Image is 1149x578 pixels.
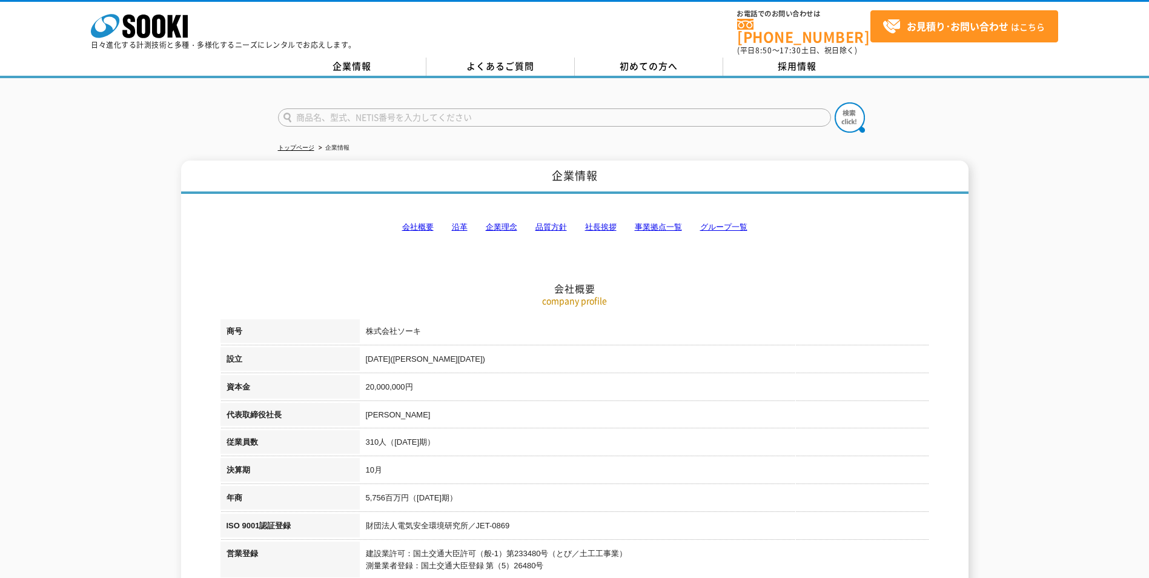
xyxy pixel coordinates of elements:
[907,19,1008,33] strong: お見積り･お問い合わせ
[575,58,723,76] a: 初めての方へ
[220,486,360,514] th: 年商
[220,375,360,403] th: 資本金
[882,18,1045,36] span: はこちら
[635,222,682,231] a: 事業拠点一覧
[220,347,360,375] th: 設立
[220,319,360,347] th: 商号
[737,19,870,44] a: [PHONE_NUMBER]
[870,10,1058,42] a: お見積り･お問い合わせはこちら
[360,319,929,347] td: 株式会社ソーキ
[452,222,468,231] a: 沿革
[220,458,360,486] th: 決算期
[360,403,929,431] td: [PERSON_NAME]
[700,222,747,231] a: グループ一覧
[402,222,434,231] a: 会社概要
[316,142,349,154] li: 企業情報
[360,430,929,458] td: 310人（[DATE]期）
[535,222,567,231] a: 品質方針
[737,10,870,18] span: お電話でのお問い合わせは
[360,458,929,486] td: 10月
[220,403,360,431] th: 代表取締役社長
[181,161,969,194] h1: 企業情報
[620,59,678,73] span: 初めての方へ
[835,102,865,133] img: btn_search.png
[737,45,857,56] span: (平日 ～ 土日、祝日除く)
[278,144,314,151] a: トップページ
[585,222,617,231] a: 社長挨拶
[426,58,575,76] a: よくあるご質問
[486,222,517,231] a: 企業理念
[91,41,356,48] p: 日々進化する計測技術と多種・多様化するニーズにレンタルでお応えします。
[360,486,929,514] td: 5,756百万円（[DATE]期）
[278,58,426,76] a: 企業情報
[220,161,929,295] h2: 会社概要
[220,294,929,307] p: company profile
[278,108,831,127] input: 商品名、型式、NETIS番号を入力してください
[360,375,929,403] td: 20,000,000円
[220,514,360,542] th: ISO 9001認証登録
[723,58,872,76] a: 採用情報
[360,347,929,375] td: [DATE]([PERSON_NAME][DATE])
[780,45,801,56] span: 17:30
[220,430,360,458] th: 従業員数
[755,45,772,56] span: 8:50
[360,514,929,542] td: 財団法人電気安全環境研究所／JET-0869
